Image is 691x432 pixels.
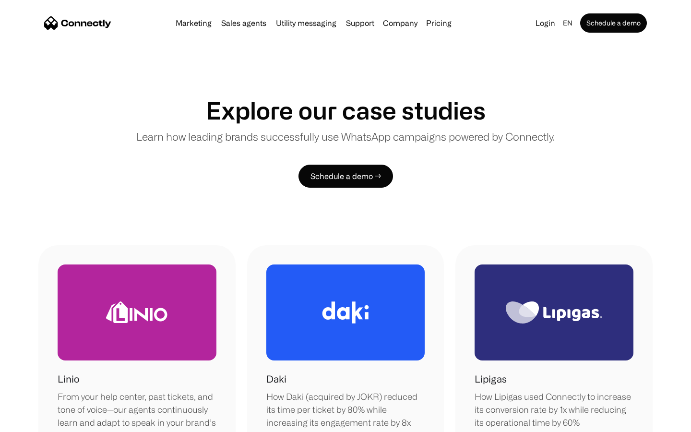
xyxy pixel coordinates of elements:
[58,372,79,386] h1: Linio
[422,19,455,27] a: Pricing
[298,165,393,188] a: Schedule a demo →
[136,129,555,144] p: Learn how leading brands successfully use WhatsApp campaigns powered by Connectly.
[272,19,340,27] a: Utility messaging
[563,16,572,30] div: en
[322,301,369,324] img: Daki Logo
[10,414,58,429] aside: Language selected: English
[580,13,647,33] a: Schedule a demo
[475,390,633,429] div: How Lipigas used Connectly to increase its conversion rate by 1x while reducing its operational t...
[475,372,507,386] h1: Lipigas
[172,19,215,27] a: Marketing
[19,415,58,429] ul: Language list
[206,96,486,125] h1: Explore our case studies
[266,372,286,386] h1: Daki
[342,19,378,27] a: Support
[217,19,270,27] a: Sales agents
[532,16,559,30] a: Login
[383,16,417,30] div: Company
[106,301,167,323] img: Linio Logo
